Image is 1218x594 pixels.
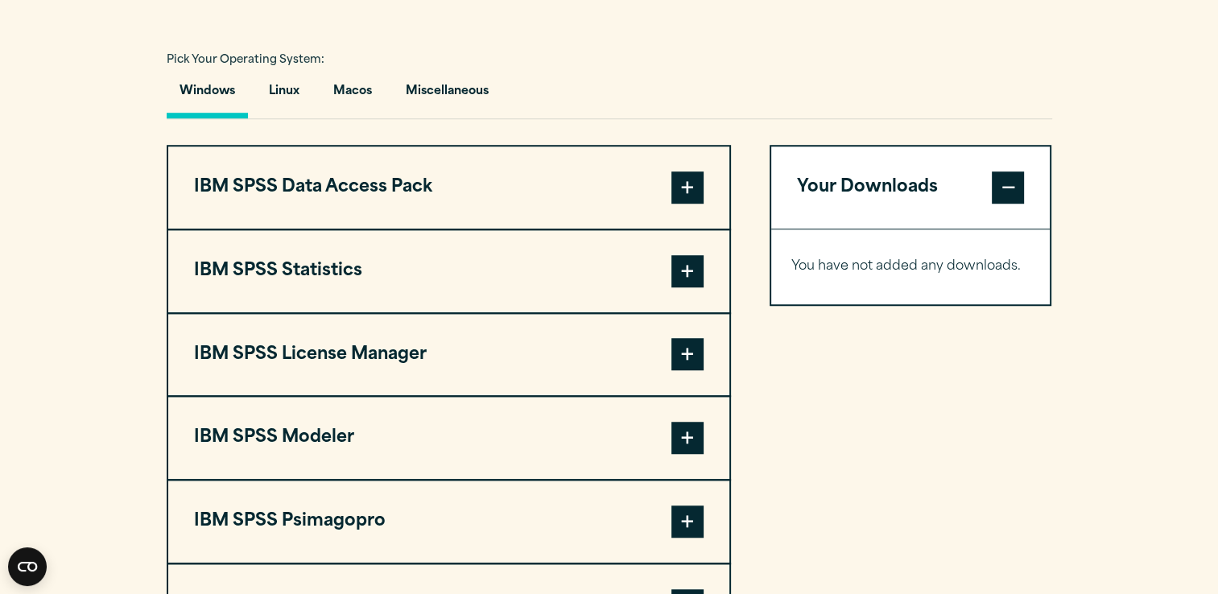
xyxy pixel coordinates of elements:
[168,397,729,479] button: IBM SPSS Modeler
[168,146,729,229] button: IBM SPSS Data Access Pack
[771,146,1051,229] button: Your Downloads
[393,72,502,118] button: Miscellaneous
[168,230,729,312] button: IBM SPSS Statistics
[256,72,312,118] button: Linux
[168,314,729,396] button: IBM SPSS License Manager
[791,255,1030,278] p: You have not added any downloads.
[320,72,385,118] button: Macos
[167,72,248,118] button: Windows
[168,481,729,563] button: IBM SPSS Psimagopro
[771,229,1051,304] div: Your Downloads
[167,55,324,65] span: Pick Your Operating System:
[8,547,47,586] button: Open CMP widget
